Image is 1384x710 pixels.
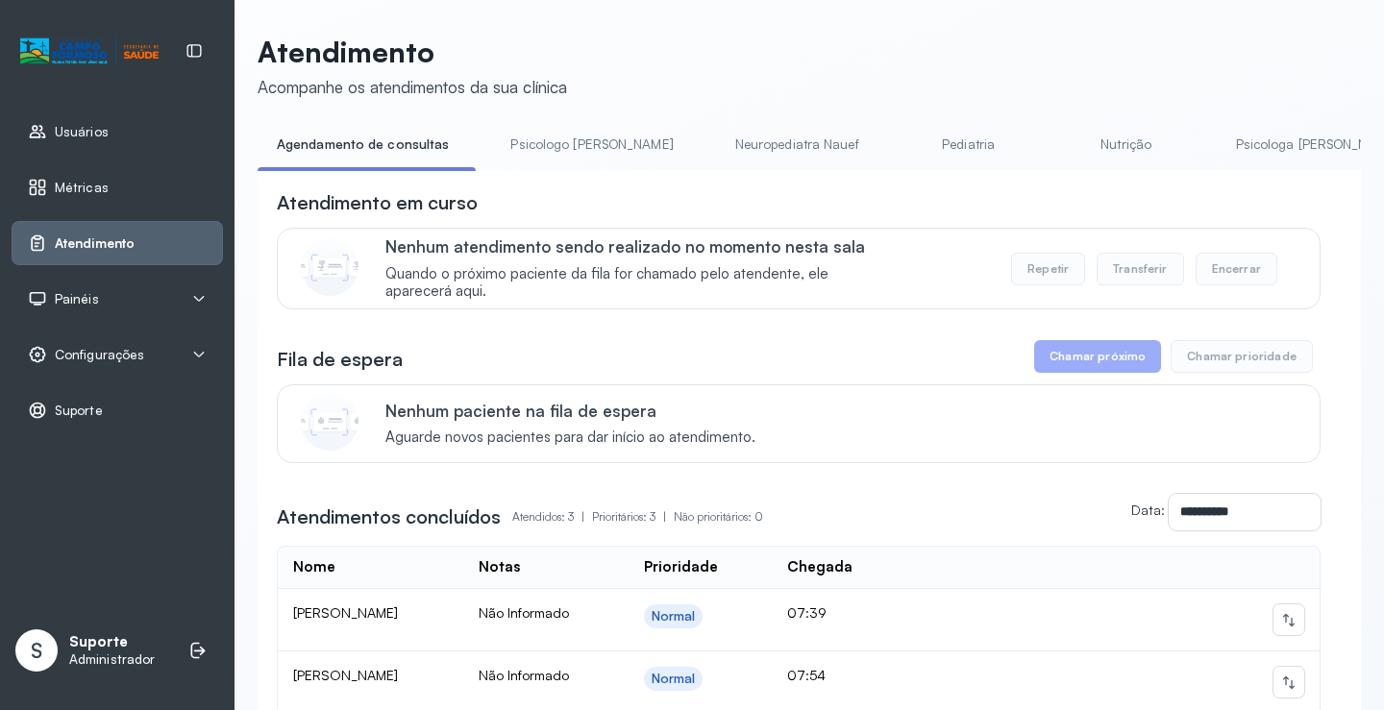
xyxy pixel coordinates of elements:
span: Configurações [55,347,144,363]
span: [PERSON_NAME] [293,667,398,683]
img: Imagem de CalloutCard [301,393,358,451]
p: Nenhum atendimento sendo realizado no momento nesta sala [385,236,894,257]
a: Atendimento [28,233,207,253]
div: Notas [479,558,520,576]
h3: Atendimentos concluídos [277,503,501,530]
span: Atendimento [55,235,135,252]
div: Chegada [787,558,853,576]
p: Não prioritários: 0 [674,503,763,530]
span: Não Informado [479,667,569,683]
div: Acompanhe os atendimentos da sua clínica [258,77,567,97]
div: Normal [652,608,696,624]
button: Chamar prioridade [1171,340,1313,373]
a: Neuropediatra Nauef [716,129,878,160]
img: Logotipo do estabelecimento [20,36,159,67]
div: Prioridade [644,558,718,576]
p: Suporte [69,633,155,651]
a: Psicologo [PERSON_NAME] [491,129,692,160]
a: Usuários [28,122,207,141]
p: Atendidos: 3 [512,503,592,530]
p: Atendimento [258,35,567,69]
span: Suporte [55,403,103,419]
button: Chamar próximo [1034,340,1161,373]
div: Nome [293,558,335,576]
button: Transferir [1097,253,1184,285]
a: Agendamento de consultas [258,129,468,160]
button: Repetir [1011,253,1085,285]
span: | [663,509,666,524]
div: Normal [652,671,696,687]
p: Administrador [69,651,155,668]
h3: Fila de espera [277,346,403,373]
span: Usuários [55,124,109,140]
img: Imagem de CalloutCard [301,238,358,296]
span: 07:54 [787,667,826,683]
a: Nutrição [1059,129,1194,160]
span: [PERSON_NAME] [293,604,398,621]
p: Prioritários: 3 [592,503,674,530]
span: | [581,509,584,524]
a: Pediatria [902,129,1036,160]
a: Métricas [28,178,207,197]
span: Aguarde novos pacientes para dar início ao atendimento. [385,428,755,447]
label: Data: [1131,502,1165,518]
span: Não Informado [479,604,569,621]
span: Métricas [55,180,109,196]
h3: Atendimento em curso [277,189,478,216]
span: Quando o próximo paciente da fila for chamado pelo atendente, ele aparecerá aqui. [385,265,894,302]
span: 07:39 [787,604,827,621]
button: Encerrar [1196,253,1277,285]
p: Nenhum paciente na fila de espera [385,401,755,421]
span: Painéis [55,291,99,307]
